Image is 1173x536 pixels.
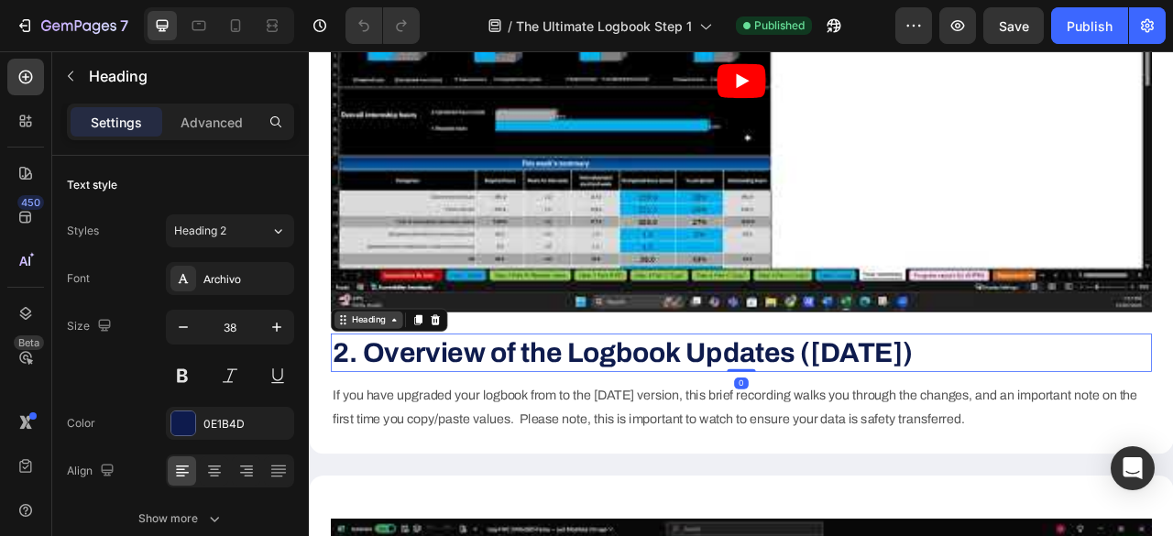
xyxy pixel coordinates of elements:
[67,270,90,287] div: Font
[120,15,128,37] p: 7
[999,18,1029,34] span: Save
[983,7,1044,44] button: Save
[1067,16,1113,36] div: Publish
[508,16,512,36] span: /
[203,416,290,432] div: 0E1B4D
[7,7,137,44] button: 7
[89,65,287,87] p: Heading
[181,113,243,132] p: Advanced
[1051,7,1128,44] button: Publish
[67,177,117,193] div: Text style
[166,214,294,247] button: Heading 2
[67,415,95,432] div: Color
[29,423,1070,483] p: If you have upgraded your logbook from to the [DATE] version, this brief recording walks you thro...
[345,7,420,44] div: Undo/Redo
[17,195,44,210] div: 450
[138,509,224,528] div: Show more
[67,459,118,484] div: Align
[1111,446,1155,490] div: Open Intercom Messenger
[174,223,226,239] span: Heading 2
[14,335,44,350] div: Beta
[309,51,1173,536] iframe: Design area
[754,17,805,34] span: Published
[91,113,142,132] p: Settings
[203,271,290,288] div: Archivo
[67,314,115,339] div: Size
[67,223,99,239] div: Styles
[541,415,559,430] div: 0
[516,16,692,36] span: The Ultimate Logbook Step 1
[67,502,294,535] button: Show more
